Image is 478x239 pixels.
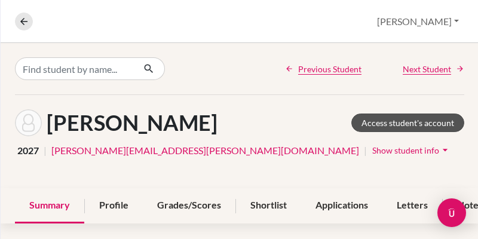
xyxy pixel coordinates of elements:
[403,63,451,75] span: Next Student
[364,143,367,158] span: |
[437,198,466,227] div: Open Intercom Messenger
[44,143,47,158] span: |
[298,63,361,75] span: Previous Student
[372,10,464,33] button: [PERSON_NAME]
[15,188,84,223] div: Summary
[15,57,134,80] input: Find student by name...
[372,145,439,155] span: Show student info
[439,144,451,156] i: arrow_drop_down
[85,188,143,223] div: Profile
[143,188,235,223] div: Grades/Scores
[51,143,359,158] a: [PERSON_NAME][EMAIL_ADDRESS][PERSON_NAME][DOMAIN_NAME]
[301,188,382,223] div: Applications
[351,114,464,132] a: Access student's account
[236,188,301,223] div: Shortlist
[15,109,42,136] img: Benjamin Arnez's avatar
[403,63,464,75] a: Next Student
[17,143,39,158] span: 2027
[47,110,217,136] h1: [PERSON_NAME]
[285,63,361,75] a: Previous Student
[382,188,442,223] div: Letters
[372,141,452,160] button: Show student infoarrow_drop_down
